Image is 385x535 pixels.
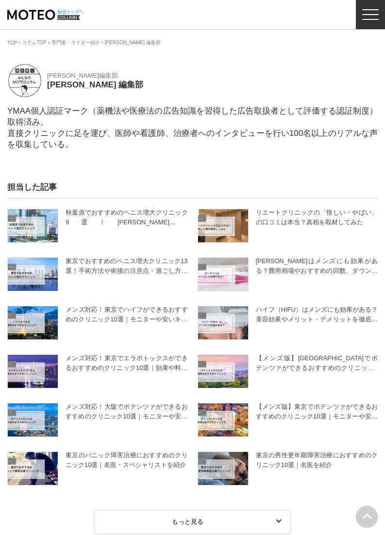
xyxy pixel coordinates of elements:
[256,353,378,373] h3: 【メンズ版】[GEOGRAPHIC_DATA]でポテンツァができるおすすめのクリニック8選｜モニターや安いクリニックを紹介！
[8,403,58,437] img: メンズ対応！大阪でポテンツァができるおすすめのクリニック10選｜モニターや安いクリニックを紹介！
[47,71,143,80] p: [PERSON_NAME]編集部
[22,40,46,45] a: コラムTOP
[198,258,248,292] img: ダーマペンはメンズにも効果がある？費用相場やおすすめの回数、ダウンタイムについて徹底解説
[100,516,276,527] span: もっと見る
[7,182,378,193] h2: 担当した記事
[66,208,188,227] h3: 秋葉原でおすすめのペニス増大クリニック9選！[PERSON_NAME]・[PERSON_NAME]・[GEOGRAPHIC_DATA][GEOGRAPHIC_DATA]まで徹底解説
[7,451,188,485] a: 東京のパニック障害治療におすすめのクリニック 東京のパニック障害治療におすすめのクリニック10選｜名医・スペシャリストを紹介
[198,452,248,486] img: 東京の男性更年期障害治療におすすめのクリニック
[198,451,378,485] a: 東京の男性更年期障害治療におすすめのクリニック 東京の男性更年期障害治療におすすめのクリニック10選｜名医を紹介
[94,510,291,534] button: もっと見る
[7,306,188,340] a: メンズ対応！東京でハイフができるおすすめのクリニック10選｜モニターや安いキャンペーンを紹介！ メンズ対応！東京でハイフができるおすすめのクリニック10選｜モニターや安いキャンペーンを紹介！
[198,355,248,389] img: メンズ対応！福岡でポテンツァができるおすすめのクリニック8選｜モニターや安いクリニックを紹介！
[51,40,100,45] a: 専門家・ライター紹介
[8,258,58,292] img: 東京でおすすめのペニス増大クリニック
[8,452,58,486] img: 東京のパニック障害治療におすすめのクリニック
[101,39,161,46] li: [PERSON_NAME] 編集部
[7,403,188,437] a: メンズ対応！大阪でポテンツァができるおすすめのクリニック10選｜モニターや安いクリニックを紹介！ メンズ対応！大阪でポテンツァができるおすすめのクリニック10選｜モニターや安いクリニックを紹介！
[6,62,43,99] img: MOTEO 編集部
[57,10,84,14] img: 総合トップへ
[7,10,83,20] img: MOTEO
[7,98,378,157] div: YMAA個人認証マーク（薬機法や医療法の広告知識を習得した広告取扱者として評価する認証制度）取得済み。 直接クリニックに足を運び、医師や看護師、治療者へのインタビューを行い100名以上のリアルな...
[66,353,188,373] h3: メンズ対応！東京でエラボトックスができるおすすめのクリニック10選｜効果や料金を徹底解説！
[356,506,378,528] img: PAGE UP
[7,257,188,291] a: 東京でおすすめのペニス増大クリニック 東京でおすすめのペニス増大クリニック13選！手術方法や術後の注意点・過ごし方まで徹底解説
[66,256,188,276] h3: 東京でおすすめのペニス増大クリニック13選！手術方法や術後の注意点・過ごし方まで徹底解説
[198,306,248,340] img: ハイフ（HIFU）はメンズにも効果がある？美容効果やメリット・デメリットを徹底解説！
[7,354,188,388] a: メンズ対応！東京でエラボトックスができるおすすめのクリニック10選｜効果や料金を徹底解説！ メンズ対応！東京でエラボトックスができるおすすめのクリニック10選｜効果や料金を徹底解説！
[198,354,378,388] a: メンズ対応！福岡でポテンツァができるおすすめのクリニック8選｜モニターや安いクリニックを紹介！ 【メンズ版】[GEOGRAPHIC_DATA]でポテンツァができるおすすめのクリニック8選｜モニタ...
[8,355,58,389] img: メンズ対応！東京でエラボトックスができるおすすめのクリニック10選｜効果や料金を徹底解説！
[66,402,188,421] h3: メンズ対応！大阪でポテンツァができるおすすめのクリニック10選｜モニターや安いクリニックを紹介！
[8,306,58,340] img: メンズ対応！東京でハイフができるおすすめのクリニック10選｜モニターや安いキャンペーンを紹介！
[256,451,378,470] h3: 東京の男性更年期障害治療におすすめのクリニック10選｜名医を紹介
[198,209,378,243] a: リエートクリニックの口コミは？怪しい噂を取材してみた リエートクリニックの「怪しい・やばい」の口コミは本当？真相を取材してみた
[256,402,378,421] h3: 【メンズ版】東京でポテンツァができるおすすめのクリニック10選｜モニターや安いクリニックを紹介！
[198,403,248,437] img: メンズ対応！東京でポテンツァができるおすすめのクリニック10選｜モニターや安いクリニックを紹介！
[198,257,378,291] a: ダーマペンはメンズにも効果がある？費用相場やおすすめの回数、ダウンタイムについて徹底解説 [PERSON_NAME]はメンズにも効果がある？費用相場やおすすめの回数、ダウンタイムについて徹底解説
[47,80,143,90] h1: [PERSON_NAME] 編集部
[256,305,378,324] h3: ハイフ（HIFU）はメンズにも効果がある？美容効果やメリット・デメリットを徹底解説！
[66,451,188,470] h3: 東京のパニック障害治療におすすめのクリニック10選｜名医・スペシャリストを紹介
[256,256,378,276] h3: [PERSON_NAME]はメンズにも効果がある？費用相場やおすすめの回数、ダウンタイムについて徹底解説
[198,306,378,340] a: ハイフ（HIFU）はメンズにも効果がある？美容効果やメリット・デメリットを徹底解説！ ハイフ（HIFU）はメンズにも効果がある？美容効果やメリット・デメリットを徹底解説！
[198,209,248,243] img: リエートクリニックの口コミは？怪しい噂を取材してみた
[198,403,378,437] a: メンズ対応！東京でポテンツァができるおすすめのクリニック10選｜モニターや安いクリニックを紹介！ 【メンズ版】東京でポテンツァができるおすすめのクリニック10選｜モニターや安いクリニックを紹介！
[8,209,58,243] img: 秋葉原でおすすめのペニス増大クリニック
[66,305,188,324] h3: メンズ対応！東京でハイフができるおすすめのクリニック10選｜モニターや安いキャンペーンを紹介！
[7,209,188,243] a: 秋葉原でおすすめのペニス増大クリニック 秋葉原でおすすめのペニス増大クリニック9選！[PERSON_NAME]・[PERSON_NAME]・[GEOGRAPHIC_DATA][GEOGRAPHI...
[7,40,17,46] a: TOP
[256,208,378,227] h3: リエートクリニックの「怪しい・やばい」の口コミは本当？真相を取材してみた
